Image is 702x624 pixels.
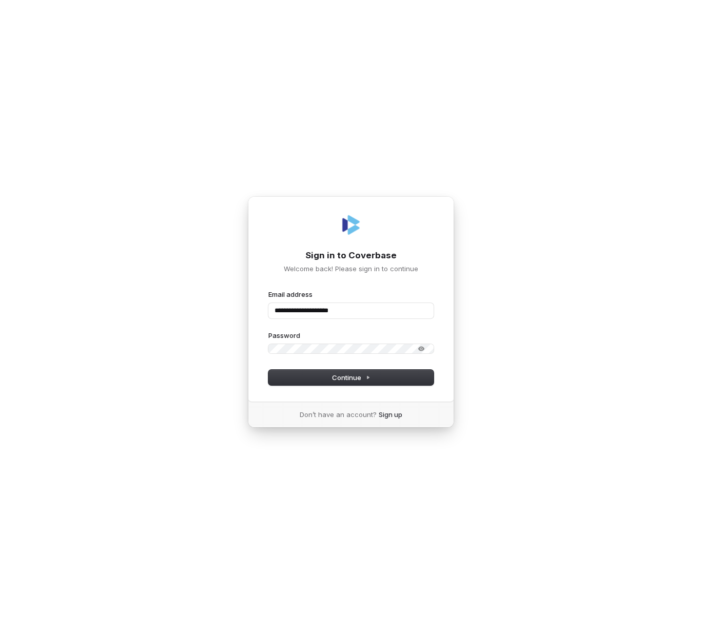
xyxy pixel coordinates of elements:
[268,290,313,299] label: Email address
[379,410,402,419] a: Sign up
[332,373,371,382] span: Continue
[268,264,434,273] p: Welcome back! Please sign in to continue
[411,343,432,355] button: Show password
[268,370,434,385] button: Continue
[268,331,300,340] label: Password
[339,213,363,237] img: Coverbase
[268,250,434,262] h1: Sign in to Coverbase
[300,410,377,419] span: Don’t have an account?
